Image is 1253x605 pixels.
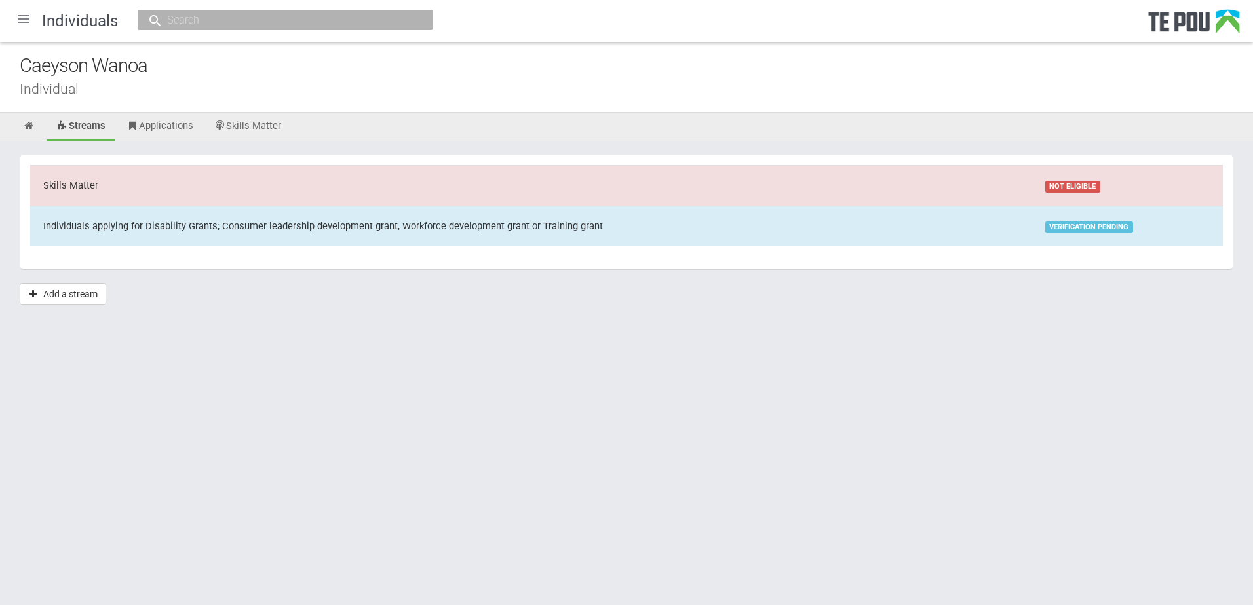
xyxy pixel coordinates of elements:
div: Skills Matter [43,179,98,192]
button: Add a stream [20,283,106,305]
div: Individuals applying for Disability Grants; Consumer leadership development grant, Workforce deve... [43,219,603,233]
input: Search [163,13,394,27]
div: Caeyson Wanoa [20,52,1253,80]
div: Individual [20,82,1253,96]
a: Applications [117,113,203,141]
a: Streams [47,113,115,141]
a: Skills Matter [204,113,292,141]
div: VERIFICATION PENDING [1045,221,1133,233]
div: NOT ELIGIBLE [1045,181,1100,192]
